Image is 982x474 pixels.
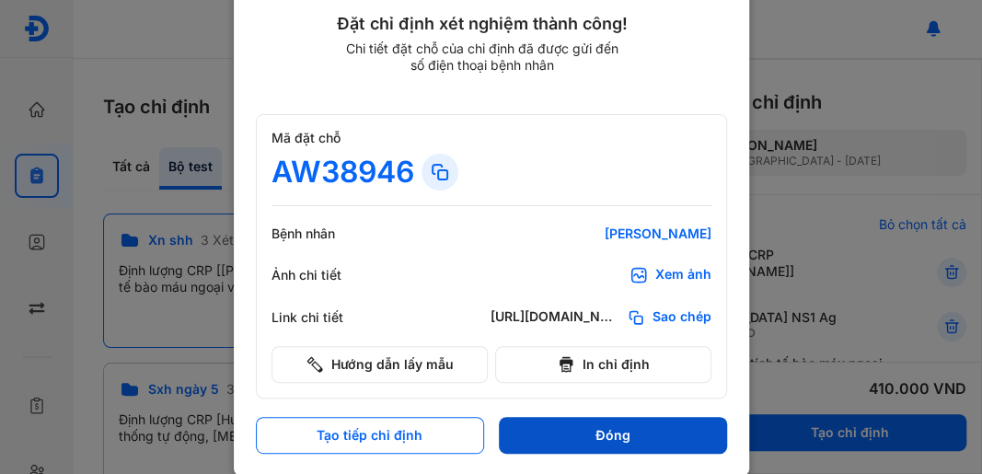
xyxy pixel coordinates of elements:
[338,40,627,74] div: Chi tiết đặt chỗ của chỉ định đã được gửi đến số điện thoại bệnh nhân
[491,308,619,327] div: [URL][DOMAIN_NAME]
[491,225,711,242] div: [PERSON_NAME]
[271,346,488,383] button: Hướng dẫn lấy mẫu
[256,417,484,454] button: Tạo tiếp chỉ định
[271,130,711,146] div: Mã đặt chỗ
[271,225,382,242] div: Bệnh nhân
[495,346,711,383] button: In chỉ định
[271,309,382,326] div: Link chi tiết
[653,308,711,327] span: Sao chép
[271,267,382,283] div: Ảnh chi tiết
[499,417,727,454] button: Đóng
[271,154,414,191] div: AW38946
[655,266,711,284] div: Xem ảnh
